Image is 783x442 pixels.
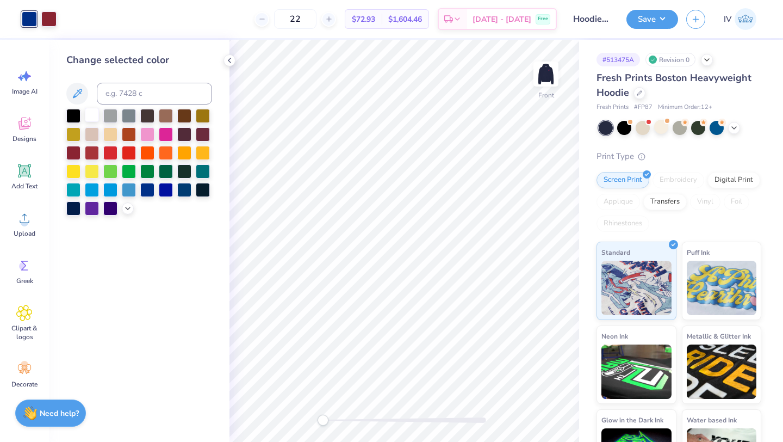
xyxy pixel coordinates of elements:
span: Water based Ink [687,414,737,426]
span: [DATE] - [DATE] [473,14,531,25]
span: Clipart & logos [7,324,42,341]
div: Applique [596,194,640,210]
div: Vinyl [690,194,720,210]
span: # FP87 [634,103,652,112]
span: IV [724,13,732,26]
span: Add Text [11,182,38,191]
div: Front [538,90,554,100]
a: IV [719,8,761,30]
div: Rhinestones [596,216,649,232]
span: Glow in the Dark Ink [601,414,663,426]
div: Foil [724,194,749,210]
span: Metallic & Glitter Ink [687,330,751,342]
span: Free [538,15,548,23]
span: Puff Ink [687,247,710,258]
span: Standard [601,247,630,258]
span: Neon Ink [601,330,628,342]
img: Metallic & Glitter Ink [687,345,757,399]
span: Image AI [12,87,38,96]
div: Transfers [643,194,687,210]
span: Fresh Prints Boston Heavyweight Hoodie [596,71,751,99]
div: # 513475A [596,53,640,66]
span: Upload [14,229,35,238]
img: Neon Ink [601,345,672,399]
div: Screen Print [596,172,649,188]
img: Isha Veturkar [735,8,756,30]
strong: Need help? [40,408,79,419]
div: Embroidery [652,172,704,188]
img: Standard [601,261,672,315]
img: Front [535,63,557,85]
span: Decorate [11,380,38,389]
span: Greek [16,277,33,285]
span: Designs [13,134,36,143]
div: Revision 0 [645,53,695,66]
div: Digital Print [707,172,760,188]
button: Save [626,10,678,29]
input: e.g. 7428 c [97,83,212,105]
input: – – [274,9,316,29]
div: Accessibility label [318,415,328,426]
img: Puff Ink [687,261,757,315]
div: Print Type [596,150,761,163]
input: Untitled Design [565,8,618,30]
span: $72.93 [352,14,375,25]
span: Fresh Prints [596,103,629,112]
span: Minimum Order: 12 + [658,103,712,112]
span: $1,604.46 [388,14,422,25]
div: Change selected color [66,53,212,67]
